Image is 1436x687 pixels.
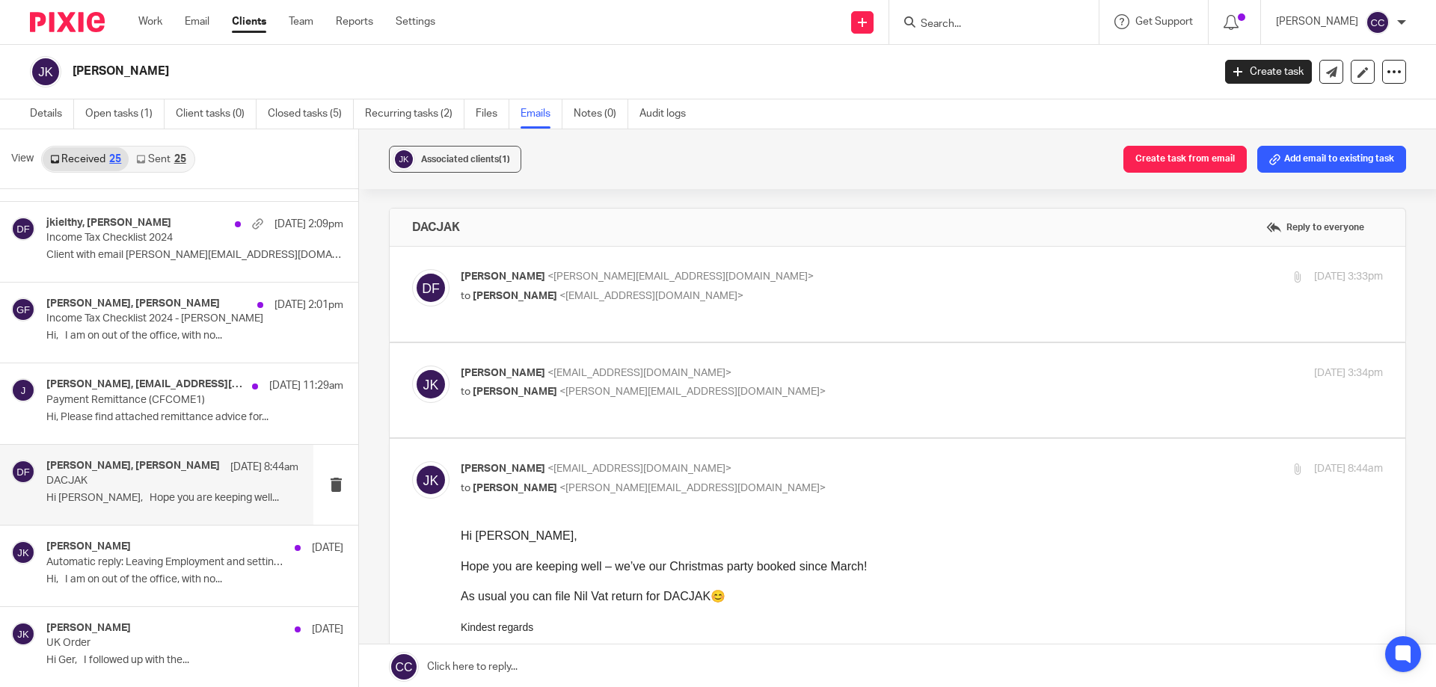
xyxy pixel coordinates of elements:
[11,298,35,321] img: svg%3E
[8,552,271,565] a: [PERSON_NAME][EMAIL_ADDRESS][DOMAIN_NAME]
[232,14,266,29] a: Clients
[412,366,449,403] img: svg%3E
[461,386,470,397] span: to
[547,271,814,282] span: <[PERSON_NAME][EMAIL_ADDRESS][DOMAIN_NAME]>
[146,163,156,173] img: website
[1314,366,1383,381] p: [DATE] 3:34pm
[168,478,288,491] span: |
[174,154,186,164] div: 25
[312,622,343,637] p: [DATE]
[8,108,271,121] a: [PERSON_NAME][EMAIL_ADDRESS][DOMAIN_NAME]
[22,139,105,151] span: Cmon….it’s 2025!
[168,517,240,527] span: [DOMAIN_NAME]
[919,18,1054,31] input: Search
[1257,146,1406,173] button: Add email to existing task
[461,368,545,378] span: [PERSON_NAME]
[73,64,977,79] h2: [PERSON_NAME]
[46,460,220,472] h4: [PERSON_NAME], [PERSON_NAME]
[46,654,343,667] p: Hi Ger, I followed up with the...
[227,126,288,137] span: (087) 222 3819
[168,160,240,173] a: [DOMAIN_NAME]
[389,146,521,173] button: Associated clients(1)
[521,99,562,129] a: Emails
[412,269,449,306] img: svg%3E
[46,232,284,244] p: Income Tax Checklist 2024
[46,411,343,424] p: Hi, Please find attached remittance advice for...
[168,141,320,154] a: [EMAIL_ADDRESS][DOMAIN_NAME]
[639,99,697,129] a: Audit logs
[461,291,470,301] span: to
[547,463,731,474] span: <[EMAIL_ADDRESS][DOMAIN_NAME]>
[336,14,373,29] a: Reports
[168,181,363,191] span: [GEOGRAPHIC_DATA] | [GEOGRAPHIC_DATA]
[365,99,464,129] a: Recurring tasks (2)
[46,492,298,505] p: Hi [PERSON_NAME], Hope you are keeping well...
[30,12,105,32] img: Pixie
[11,151,34,167] span: View
[129,147,193,171] a: Sent25
[46,573,343,586] p: Hi, I am on out of the office, with no...
[274,298,343,312] p: [DATE] 2:01pm
[46,378,245,391] h4: [PERSON_NAME], [EMAIL_ADDRESS][DOMAIN_NAME]
[8,109,271,121] span: [PERSON_NAME][EMAIL_ADDRESS][DOMAIN_NAME]
[168,535,363,546] span: [GEOGRAPHIC_DATA] | [GEOGRAPHIC_DATA]
[312,540,343,555] p: [DATE]
[146,480,156,490] img: mobilePhone
[46,394,284,407] p: Payment Remittance (CFCOME1)
[168,496,320,508] a: [EMAIL_ADDRESS][DOMAIN_NAME]
[168,126,224,137] span: (051) 876 995
[168,124,288,137] span: |
[146,499,156,508] img: emailAddress
[11,378,35,402] img: svg%3E
[11,460,35,484] img: svg%3E
[46,637,284,650] p: UK Order
[461,463,545,474] span: [PERSON_NAME]
[1123,146,1247,173] button: Create task from email
[37,226,67,256] img: Description: linkedin
[1135,16,1193,27] span: Get Support
[146,536,156,546] img: address
[46,622,131,635] h4: [PERSON_NAME]
[250,416,265,428] span: 😊
[559,483,826,493] span: <[PERSON_NAME][EMAIL_ADDRESS][DOMAIN_NAME]>
[185,14,209,29] a: Email
[396,14,435,29] a: Settings
[46,330,343,342] p: Hi, I am on out of the office, with no...
[289,14,313,29] a: Team
[46,540,131,553] h4: [PERSON_NAME]
[168,144,320,154] span: [EMAIL_ADDRESS][DOMAIN_NAME]
[461,271,545,282] span: [PERSON_NAME]
[176,99,257,129] a: Client tasks (0)
[22,584,105,596] span: Cmon….it’s 2025!
[269,378,343,393] p: [DATE] 11:29am
[46,249,343,262] p: Client with email [PERSON_NAME][EMAIL_ADDRESS][DOMAIN_NAME]...
[46,217,171,229] h4: jkielthy, [PERSON_NAME]
[230,460,298,475] p: [DATE] 8:44am
[73,246,103,258] a: Description: twitter
[85,99,165,129] a: Open tasks (1)
[1366,10,1390,34] img: svg%3E
[1314,461,1383,477] p: [DATE] 8:44am
[146,126,156,135] img: mobilePhone
[393,148,415,170] img: svg%3E
[1225,60,1312,84] a: Create task
[168,514,240,527] a: [DOMAIN_NAME]
[30,99,74,129] a: Details
[11,217,35,241] img: svg%3E
[11,540,35,564] img: svg%3E
[268,99,354,129] a: Closed tasks (5)
[461,483,470,493] span: to
[473,386,557,397] span: [PERSON_NAME]
[46,475,248,487] p: DACJAK
[559,291,743,301] span: <[EMAIL_ADDRESS][DOMAIN_NAME]>
[138,14,162,29] a: Work
[473,483,557,493] span: [PERSON_NAME]
[146,182,156,191] img: address
[37,246,67,258] a: Description: linkedin
[1276,14,1358,29] p: [PERSON_NAME]
[1262,216,1368,238] label: Reply to everyone
[250,61,265,74] span: 😊
[499,155,510,164] span: (1)
[168,162,240,173] span: [DOMAIN_NAME]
